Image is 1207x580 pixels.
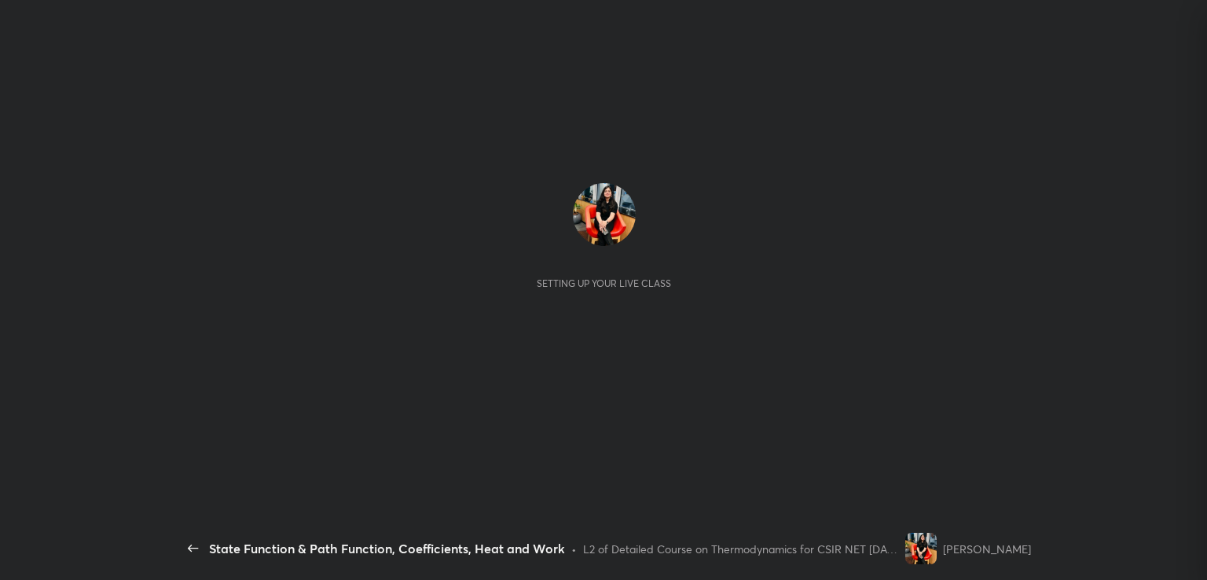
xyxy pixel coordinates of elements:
img: 14e689ce0dc24dc783dc9a26bdb6f65d.jpg [905,533,937,564]
div: State Function & Path Function, Coefficients, Heat and Work [209,539,565,558]
div: Setting up your live class [537,277,671,289]
img: 14e689ce0dc24dc783dc9a26bdb6f65d.jpg [573,183,636,246]
div: • [571,541,577,557]
div: [PERSON_NAME] [943,541,1031,557]
div: L2 of Detailed Course on Thermodynamics for CSIR NET [DATE] [583,541,898,557]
